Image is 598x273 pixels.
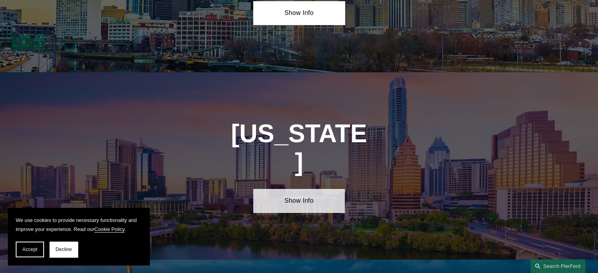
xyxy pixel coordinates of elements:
[55,247,72,252] span: Decline
[22,247,37,252] span: Accept
[50,242,78,257] button: Decline
[253,1,345,25] a: Show Info
[530,259,585,273] a: Search this site
[16,242,44,257] button: Accept
[16,216,142,234] p: We use cookies to provide necessary functionality and improve your experience. Read our .
[230,119,368,177] h1: [US_STATE]
[8,208,149,265] section: Cookie banner
[253,189,345,213] a: Show Info
[94,226,125,232] a: Cookie Policy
